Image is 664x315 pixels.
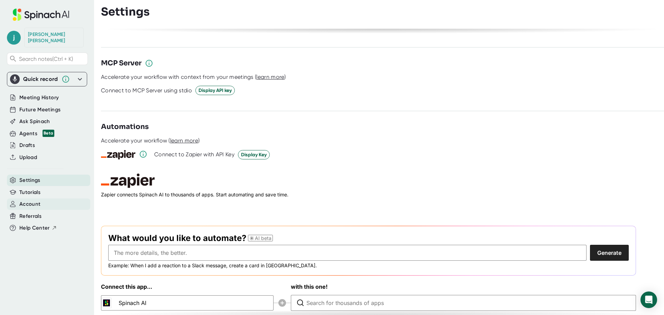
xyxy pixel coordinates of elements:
span: Display Key [241,151,267,158]
div: Connect to MCP Server using stdio [101,87,192,94]
button: Settings [19,176,40,184]
button: Help Center [19,224,57,232]
button: Display Key [238,150,270,159]
span: learn more [256,74,284,80]
span: Help Center [19,224,50,232]
div: Accelerate your workflow with context from your meetings ( ) [101,74,286,81]
div: Accelerate your workflow ( ) [101,137,200,144]
div: Beta [43,130,54,137]
button: Display API key [195,86,235,95]
div: Quick record [23,76,58,83]
h3: Automations [101,122,149,132]
div: Connect to Zapier with API Key [154,151,234,158]
button: Tutorials [19,188,40,196]
div: Quick record [10,72,84,86]
button: Agents Beta [19,130,54,138]
div: Jairo Rojas [28,31,80,44]
button: Drafts [19,141,35,149]
h3: MCP Server [101,58,141,68]
button: Future Meetings [19,106,61,114]
span: Display API key [199,87,232,94]
button: Upload [19,154,37,161]
span: Search notes (Ctrl + K) [19,56,73,62]
button: Meeting History [19,94,59,102]
h3: Settings [101,5,150,18]
button: Ask Spinach [19,118,50,126]
div: Agents [19,130,54,138]
span: j [7,31,21,45]
button: Account [19,200,40,208]
span: learn more [170,137,198,144]
button: Referrals [19,212,41,220]
div: Open Intercom Messenger [640,291,657,308]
